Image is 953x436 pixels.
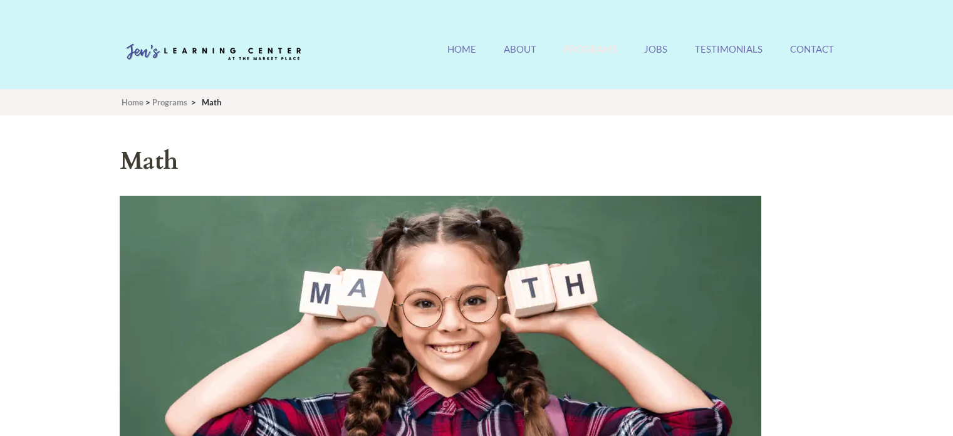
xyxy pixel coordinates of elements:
img: Jen's Learning Center Logo Transparent [120,34,308,72]
a: Programs [564,43,617,70]
a: Programs [152,97,187,107]
a: Home [447,43,476,70]
span: > [191,97,196,107]
a: Contact [790,43,834,70]
span: > [145,97,150,107]
a: Home [122,97,143,107]
a: About [504,43,536,70]
h1: Math [120,144,815,179]
a: Testimonials [695,43,763,70]
a: Jobs [644,43,667,70]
